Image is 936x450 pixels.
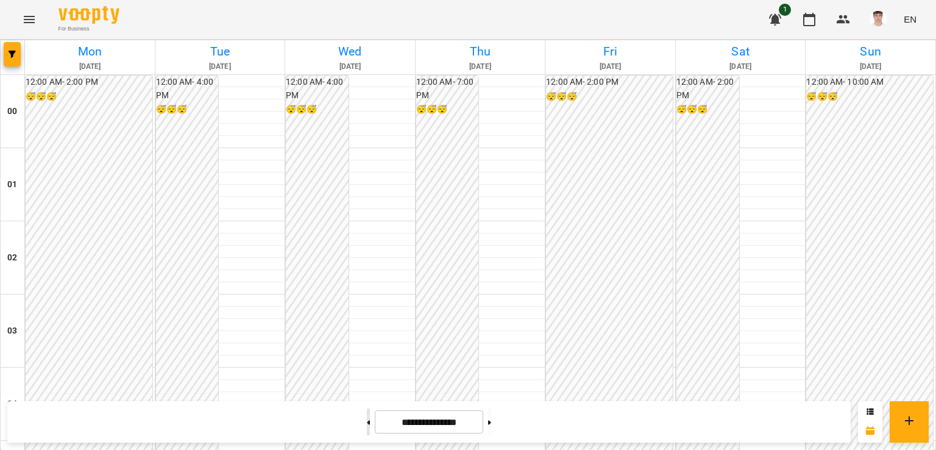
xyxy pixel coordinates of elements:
h6: [DATE] [157,61,283,73]
h6: Sat [678,42,804,61]
h6: 12:00 AM - 10:00 AM [806,76,933,89]
h6: 😴😴😴 [156,103,219,116]
h6: 12:00 AM - 4:00 PM [156,76,219,102]
h6: 😴😴😴 [806,90,933,104]
span: EN [904,13,916,26]
h6: [DATE] [287,61,413,73]
h6: Wed [287,42,413,61]
img: Voopty Logo [58,6,119,24]
img: 8fe045a9c59afd95b04cf3756caf59e6.jpg [870,11,887,28]
h6: 12:00 AM - 2:00 PM [676,76,739,102]
h6: 00 [7,105,17,118]
h6: 03 [7,324,17,338]
h6: 01 [7,178,17,191]
h6: 😴😴😴 [26,90,152,104]
span: For Business [58,25,119,33]
button: Menu [15,5,44,34]
h6: 02 [7,251,17,265]
h6: Mon [27,42,153,61]
h6: 😴😴😴 [416,103,479,116]
h6: 12:00 AM - 2:00 PM [26,76,152,89]
h6: 12:00 AM - 2:00 PM [546,76,673,89]
h6: 😴😴😴 [676,103,739,116]
h6: Tue [157,42,283,61]
h6: [DATE] [807,61,934,73]
h6: 😴😴😴 [546,90,673,104]
h6: Thu [417,42,544,61]
h6: 😴😴😴 [286,103,349,116]
h6: Sun [807,42,934,61]
button: EN [899,8,921,30]
h6: 12:00 AM - 7:00 PM [416,76,479,102]
h6: 12:00 AM - 4:00 PM [286,76,349,102]
h6: [DATE] [547,61,673,73]
h6: Fri [547,42,673,61]
h6: [DATE] [417,61,544,73]
h6: [DATE] [27,61,153,73]
span: 1 [779,4,791,16]
h6: [DATE] [678,61,804,73]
